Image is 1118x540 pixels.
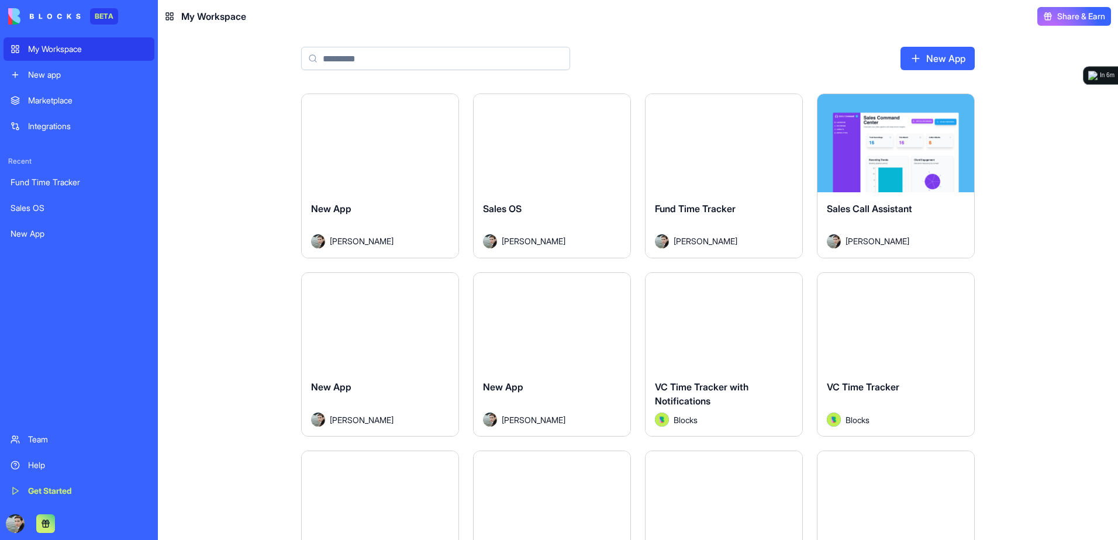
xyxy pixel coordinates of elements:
span: New App [311,203,351,214]
img: Avatar [827,413,841,427]
img: Avatar [483,234,497,248]
a: Help [4,454,154,477]
img: Avatar [311,234,325,248]
span: [PERSON_NAME] [502,414,565,426]
div: Team [28,434,147,445]
a: Get Started [4,479,154,503]
span: Recent [4,157,154,166]
span: VC Time Tracker with Notifications [655,381,748,407]
span: [PERSON_NAME] [330,235,394,247]
div: Help [28,459,147,471]
span: Sales Call Assistant [827,203,912,214]
a: New App [4,222,154,245]
div: In 6m [1100,71,1114,80]
div: BETA [90,8,118,25]
a: Sales OSAvatar[PERSON_NAME] [473,94,631,258]
a: BETA [8,8,118,25]
img: Avatar [483,413,497,427]
a: Marketplace [4,89,154,112]
a: Sales OS [4,196,154,220]
div: New App [11,228,147,240]
img: Avatar [655,234,669,248]
img: logo [8,8,81,25]
div: Get Started [28,485,147,497]
span: New App [483,381,523,393]
span: My Workspace [181,9,246,23]
div: Marketplace [28,95,147,106]
img: Avatar [311,413,325,427]
a: My Workspace [4,37,154,61]
span: VC Time Tracker [827,381,899,393]
span: [PERSON_NAME] [674,235,737,247]
a: New AppAvatar[PERSON_NAME] [473,272,631,437]
span: [PERSON_NAME] [846,235,909,247]
span: Blocks [674,414,698,426]
a: Fund Time TrackerAvatar[PERSON_NAME] [645,94,803,258]
span: New App [311,381,351,393]
a: New app [4,63,154,86]
a: Team [4,428,154,451]
span: Blocks [846,414,869,426]
span: Fund Time Tracker [655,203,736,214]
a: VC Time Tracker with NotificationsAvatarBlocks [645,272,803,437]
a: Sales Call AssistantAvatar[PERSON_NAME] [817,94,975,258]
img: Avatar [827,234,841,248]
a: Fund Time Tracker [4,171,154,194]
div: Fund Time Tracker [11,176,147,188]
span: Share & Earn [1057,11,1105,22]
div: My Workspace [28,43,147,55]
img: Avatar [655,413,669,427]
a: New AppAvatar[PERSON_NAME] [301,272,459,437]
span: [PERSON_NAME] [502,235,565,247]
div: New app [28,69,147,81]
a: New App [900,47,975,70]
a: New AppAvatar[PERSON_NAME] [301,94,459,258]
span: [PERSON_NAME] [330,414,394,426]
img: logo [1088,71,1098,80]
div: Integrations [28,120,147,132]
a: Integrations [4,115,154,138]
a: VC Time TrackerAvatarBlocks [817,272,975,437]
button: Share & Earn [1037,7,1111,26]
img: ACg8ocLgft2zbYhxCVX_QnRk8wGO17UHpwh9gymK_VQRDnGx1cEcXohv=s96-c [6,514,25,533]
div: Sales OS [11,202,147,214]
span: Sales OS [483,203,522,214]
